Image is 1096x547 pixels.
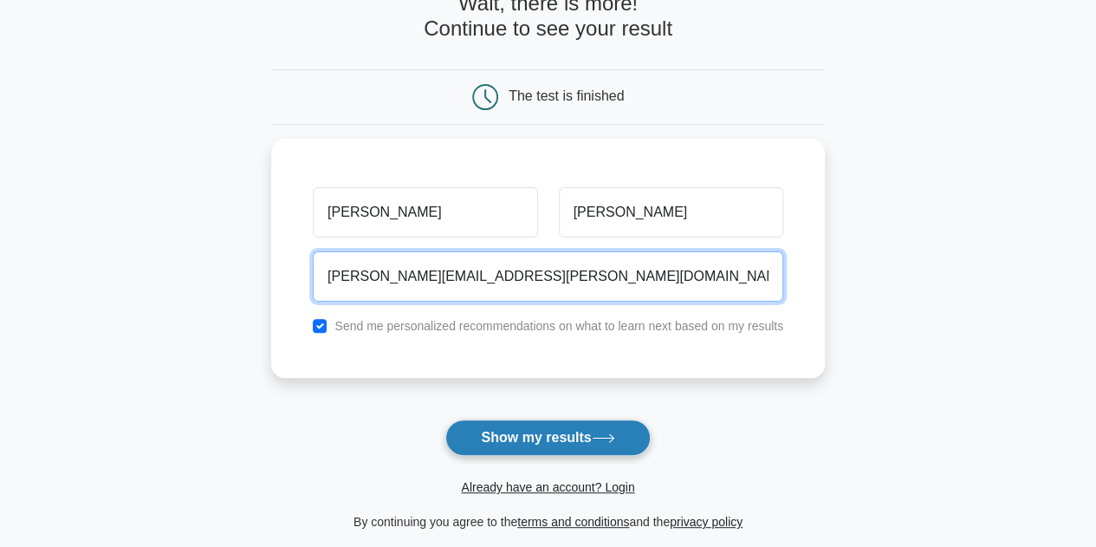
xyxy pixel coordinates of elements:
input: First name [313,187,537,238]
input: Email [313,251,783,302]
a: Already have an account? Login [461,480,634,494]
label: Send me personalized recommendations on what to learn next based on my results [334,319,783,333]
div: The test is finished [509,88,624,103]
a: terms and conditions [517,515,629,529]
input: Last name [559,187,783,238]
div: By continuing you agree to the and the [261,511,835,532]
button: Show my results [445,420,650,456]
a: privacy policy [670,515,743,529]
